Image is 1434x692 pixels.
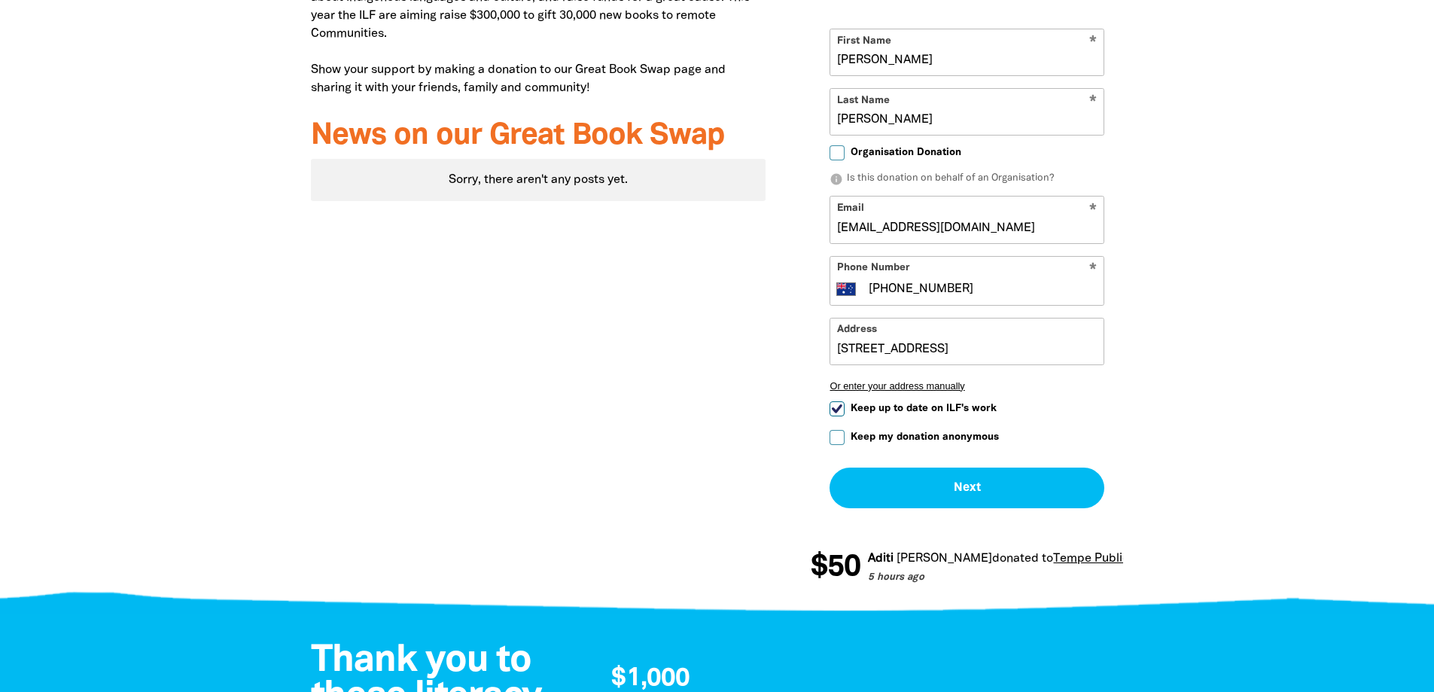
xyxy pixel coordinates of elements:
[1052,553,1279,564] a: Tempe Public School's Great Book Swap!
[830,468,1104,508] button: Next
[851,401,997,416] span: Keep up to date on ILF's work
[867,553,893,564] em: Aditi
[311,159,766,201] div: Paginated content
[867,571,1279,586] p: 5 hours ago
[830,172,843,186] i: info
[311,120,766,153] h3: News on our Great Book Swap
[991,553,1052,564] span: donated to
[830,145,845,160] input: Organisation Donation
[1089,263,1097,277] i: Required
[810,553,860,583] span: $50
[811,544,1123,592] div: Donation stream
[311,159,766,201] div: Sorry, there aren't any posts yet.
[830,380,1104,392] button: Or enter your address manually
[611,666,690,692] span: $1,000
[830,430,845,445] input: Keep my donation anonymous
[851,430,999,444] span: Keep my donation anonymous
[830,172,1104,187] p: Is this donation on behalf of an Organisation?
[896,553,991,564] em: [PERSON_NAME]
[851,145,961,160] span: Organisation Donation
[830,401,845,416] input: Keep up to date on ILF's work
